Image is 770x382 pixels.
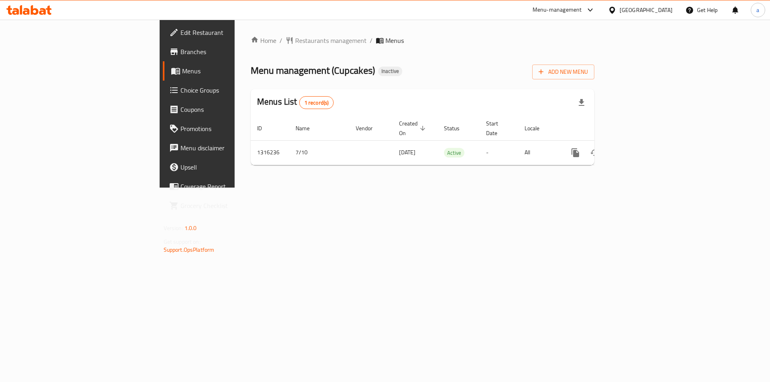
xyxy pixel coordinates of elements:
[163,100,288,119] a: Coupons
[572,93,591,112] div: Export file
[251,36,594,45] nav: breadcrumb
[444,123,470,133] span: Status
[533,5,582,15] div: Menu-management
[164,223,183,233] span: Version:
[180,28,282,37] span: Edit Restaurant
[289,140,349,165] td: 7/10
[399,147,415,158] span: [DATE]
[286,36,367,45] a: Restaurants management
[182,66,282,76] span: Menus
[486,119,509,138] span: Start Date
[180,124,282,133] span: Promotions
[525,123,550,133] span: Locale
[620,6,673,14] div: [GEOGRAPHIC_DATA]
[163,42,288,61] a: Branches
[163,196,288,215] a: Grocery Checklist
[566,143,585,162] button: more
[296,123,320,133] span: Name
[180,105,282,114] span: Coupons
[251,61,375,79] span: Menu management ( Cupcakes )
[539,67,588,77] span: Add New Menu
[257,123,272,133] span: ID
[385,36,404,45] span: Menus
[378,67,402,76] div: Inactive
[180,201,282,210] span: Grocery Checklist
[356,123,383,133] span: Vendor
[299,96,334,109] div: Total records count
[585,143,604,162] button: Change Status
[532,65,594,79] button: Add New Menu
[300,99,334,107] span: 1 record(s)
[163,138,288,158] a: Menu disclaimer
[163,61,288,81] a: Menus
[257,96,334,109] h2: Menus List
[164,245,215,255] a: Support.OpsPlatform
[180,143,282,153] span: Menu disclaimer
[164,236,201,247] span: Get support on:
[378,68,402,75] span: Inactive
[370,36,373,45] li: /
[251,116,649,165] table: enhanced table
[756,6,759,14] span: a
[163,81,288,100] a: Choice Groups
[163,23,288,42] a: Edit Restaurant
[180,162,282,172] span: Upsell
[518,140,559,165] td: All
[480,140,518,165] td: -
[180,182,282,191] span: Coverage Report
[163,158,288,177] a: Upsell
[184,223,197,233] span: 1.0.0
[444,148,464,158] span: Active
[163,119,288,138] a: Promotions
[180,47,282,57] span: Branches
[399,119,428,138] span: Created On
[559,116,649,141] th: Actions
[295,36,367,45] span: Restaurants management
[180,85,282,95] span: Choice Groups
[163,177,288,196] a: Coverage Report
